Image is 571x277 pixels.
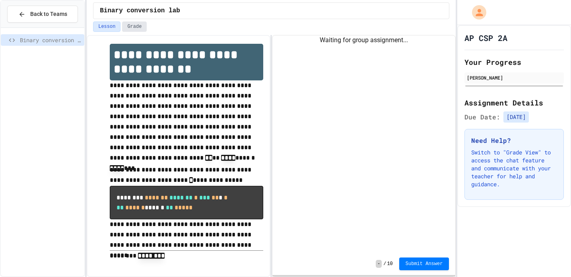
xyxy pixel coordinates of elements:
div: My Account [464,3,488,21]
span: 10 [387,261,392,267]
h2: Assignment Details [464,97,564,108]
div: Waiting for group assignment... [272,35,455,45]
span: Back to Teams [30,10,67,18]
p: Switch to "Grade View" to access the chat feature and communicate with your teacher for help and ... [471,148,557,188]
span: / [383,261,386,267]
span: [DATE] [503,111,529,123]
h2: Your Progress [464,57,564,68]
button: Back to Teams [7,6,78,23]
span: Due Date: [464,112,500,122]
span: Binary conversion lab [20,36,81,44]
span: Binary conversion lab [100,6,180,16]
button: Grade [122,21,147,32]
div: [PERSON_NAME] [467,74,561,81]
h1: AP CSP 2A [464,32,507,43]
button: Submit Answer [399,257,449,270]
span: Submit Answer [406,261,443,267]
button: Lesson [93,21,120,32]
h3: Need Help? [471,136,557,145]
span: - [376,260,382,268]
